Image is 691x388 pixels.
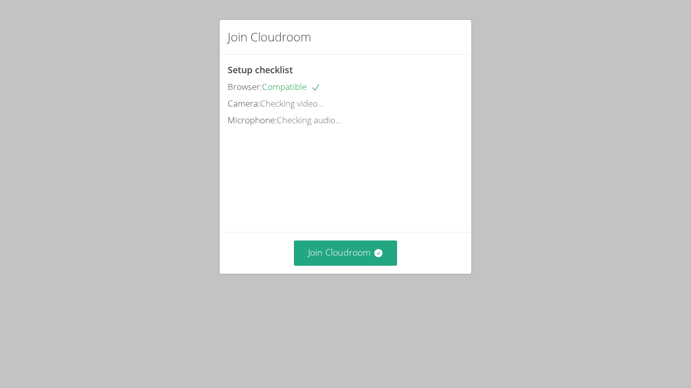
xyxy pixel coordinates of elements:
span: Setup checklist [228,64,293,76]
button: Join Cloudroom [294,240,398,265]
span: Browser: [228,81,262,92]
span: Microphone: [228,114,277,126]
span: Checking audio... [277,114,341,126]
span: Checking video... [260,98,324,109]
span: Camera: [228,98,260,109]
h2: Join Cloudroom [228,28,311,46]
span: Compatible [262,81,321,92]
